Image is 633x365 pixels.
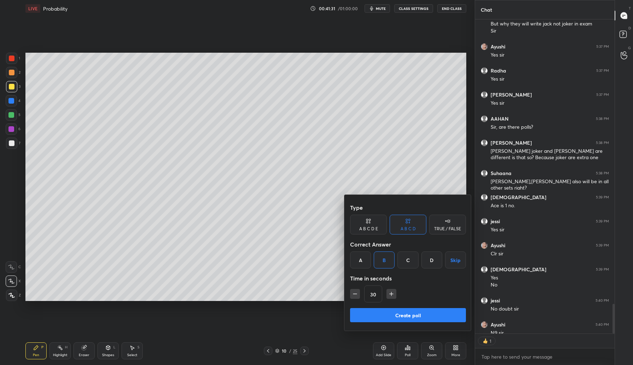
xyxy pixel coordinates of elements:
[359,227,378,231] div: A B C D E
[350,201,466,215] div: Type
[350,271,466,285] div: Time in seconds
[350,251,371,268] div: A
[374,251,395,268] div: B
[401,227,416,231] div: A B C D
[421,251,442,268] div: D
[350,237,466,251] div: Correct Answer
[350,308,466,322] button: Create poll
[445,251,466,268] button: Skip
[434,227,461,231] div: TRUE / FALSE
[397,251,418,268] div: C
